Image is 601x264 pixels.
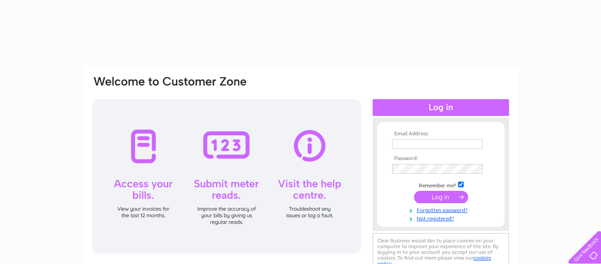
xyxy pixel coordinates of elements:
[390,180,492,189] td: Remember me?
[390,156,492,162] th: Password:
[392,214,492,222] a: Not registered?
[390,131,492,137] th: Email Address:
[392,205,492,214] a: Forgotten password?
[414,191,468,203] input: Submit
